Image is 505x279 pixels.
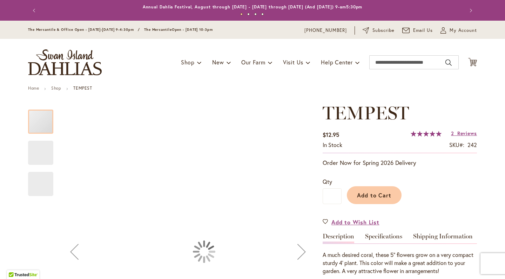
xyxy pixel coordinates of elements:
a: Shop [51,85,61,91]
strong: SKU [449,141,464,148]
span: Subscribe [372,27,395,34]
button: Previous [28,4,42,18]
a: Add to Wish List [323,218,379,226]
button: My Account [440,27,477,34]
span: Open - [DATE] 10-3pm [172,27,213,32]
span: In stock [323,141,342,148]
span: 2 [451,130,454,137]
span: Help Center [321,58,353,66]
strong: TEMPEST [73,85,92,91]
p: Order Now for Spring 2026 Delivery [323,159,477,167]
a: Description [323,233,354,243]
div: TEMPEST [28,165,53,196]
iframe: Launch Accessibility Center [5,254,25,274]
span: The Mercantile & Office Open - [DATE]-[DATE] 9-4:30pm / The Mercantile [28,27,172,32]
span: Email Us [413,27,433,34]
a: Specifications [365,233,402,243]
span: Add to Wish List [331,218,379,226]
span: Qty [323,178,332,185]
button: 3 of 4 [254,13,257,15]
div: TEMPEST [28,134,60,165]
span: Visit Us [283,58,303,66]
a: Home [28,85,39,91]
div: TEMPEST [28,103,60,134]
a: [PHONE_NUMBER] [304,27,347,34]
button: Add to Cart [347,186,402,204]
span: My Account [450,27,477,34]
button: Next [463,4,477,18]
div: A much desired coral, these 5" flowers grow on a very compact sturdy 4' plant. This color will ma... [323,251,477,275]
a: Subscribe [363,27,395,34]
button: 4 of 4 [261,13,264,15]
span: New [212,58,224,66]
button: 2 of 4 [247,13,250,15]
span: Shop [181,58,195,66]
a: Annual Dahlia Festival, August through [DATE] - [DATE] through [DATE] (And [DATE]) 9-am5:30pm [143,4,363,9]
span: $12.95 [323,131,339,138]
a: 2 Reviews [451,130,477,137]
button: 1 of 4 [240,13,243,15]
div: Availability [323,141,342,149]
a: Shipping Information [413,233,473,243]
span: Reviews [457,130,477,137]
span: TEMPEST [323,102,409,124]
span: Our Farm [241,58,265,66]
div: Detailed Product Info [323,233,477,275]
span: Add to Cart [357,191,392,199]
div: 242 [467,141,477,149]
a: Email Us [402,27,433,34]
a: store logo [28,49,102,75]
div: 100% [411,131,442,137]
